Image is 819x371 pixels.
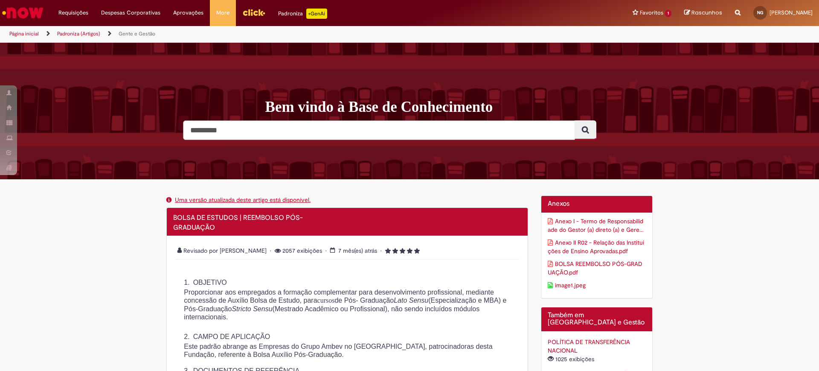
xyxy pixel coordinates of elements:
[385,248,391,254] i: 1
[392,248,398,254] i: 2
[184,289,506,321] span: Proporcionar aos empregados a formação complementar para desenvolvimento profissional, mediante c...
[770,9,813,16] span: [PERSON_NAME]
[9,30,39,37] a: Página inicial
[338,247,377,254] span: 7 mês(es) atrás
[232,305,272,313] em: Stricto Sensu
[57,30,100,37] a: Padroniza (Artigos)
[173,213,303,232] span: BOLSA DE ESTUDOS | REEMBOLSO PÓS-GRADUAÇÃO
[177,247,268,254] span: Revisado por [PERSON_NAME]
[385,247,420,254] span: Classificação média do artigo - 5.0 estrelas
[548,312,646,327] h2: Também em [GEOGRAPHIC_DATA] e Gestão
[757,10,763,15] span: NG
[640,9,663,17] span: Favoritos
[548,260,646,277] a: Download de anexo BOLSA REEMBOLSO PÓS-GRADUAÇÃO.pdf
[184,279,227,286] span: 1. OBJETIVO
[6,26,540,42] ul: Trilhas de página
[548,338,630,354] a: POLÍTICA DE TRANSFERÊNCIA NACIONAL
[548,355,596,363] span: 1025 exibições
[175,196,311,204] a: Uma versão atualizada deste artigo está disponível.
[575,120,596,140] button: Pesquisar
[380,247,383,254] span: •
[338,247,377,254] time: 27/02/2025 11:36:35
[325,247,328,254] span: •
[101,9,160,17] span: Despesas Corporativas
[173,9,203,17] span: Aprovações
[684,9,722,17] a: Rascunhos
[691,9,722,17] span: Rascunhos
[380,247,420,254] span: 5 rating
[278,9,327,19] div: Padroniza
[548,238,646,255] a: Download de anexo Anexo II R02 - Relação das Instituições de Ensino Aprovadas.pdf
[548,281,646,289] a: Download de anexo image1.jpeg
[394,297,428,304] em: Lato Sensu
[548,215,646,292] ul: Anexos
[184,333,270,340] span: 2. CAMPO DE APLICAÇÃO
[407,248,412,254] i: 4
[183,120,575,140] input: Pesquisar
[265,98,659,116] h1: Bem vindo à Base de Conhecimento
[119,30,155,37] a: Gente e Gestão
[58,9,88,17] span: Requisições
[548,217,646,234] a: Download de anexo Anexo I - Termo de Responsabilidade do Gestor (a) direto (a) e Gerente de Gente...
[270,247,324,254] span: 2057 exibições
[400,248,405,254] i: 3
[414,248,420,254] i: 5
[548,200,646,208] h2: Anexos
[306,9,327,19] p: +GenAi
[184,343,492,358] span: Este padrão abrange as Empresas do Grupo Ambev no [GEOGRAPHIC_DATA], patrocinadoras desta Fundaçã...
[665,10,671,17] span: 1
[270,247,273,254] span: •
[216,9,229,17] span: More
[317,297,335,304] span: cursos
[242,6,265,19] img: click_logo_yellow_360x200.png
[1,4,45,21] img: ServiceNow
